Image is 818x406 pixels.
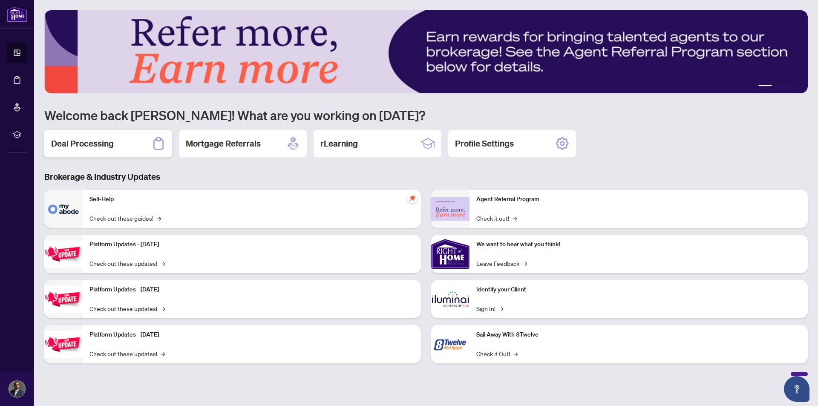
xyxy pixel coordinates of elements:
a: Check out these updates!→ [89,259,165,268]
span: → [161,304,165,313]
img: logo [7,6,27,22]
a: Check out these updates!→ [89,349,165,358]
img: Agent Referral Program [431,197,469,221]
span: → [499,304,503,313]
span: pushpin [407,193,418,203]
img: Sail Away With 8Twelve [431,325,469,363]
p: Agent Referral Program [476,195,801,204]
button: 2 [775,85,779,88]
button: 4 [789,85,792,88]
a: Check it out!→ [476,213,517,223]
button: 3 [782,85,786,88]
img: Platform Updates - June 23, 2025 [44,331,83,358]
img: Self-Help [44,190,83,228]
img: Slide 0 [44,10,808,93]
h1: Welcome back [PERSON_NAME]! What are you working on [DATE]? [44,107,808,123]
p: Sail Away With 8Twelve [476,330,801,340]
h2: Deal Processing [51,138,114,150]
h2: Profile Settings [455,138,514,150]
img: Identify your Client [431,280,469,318]
p: Platform Updates - [DATE] [89,285,414,294]
h2: Mortgage Referrals [186,138,261,150]
img: Profile Icon [9,381,25,397]
button: Open asap [784,376,809,402]
img: Platform Updates - July 8, 2025 [44,286,83,313]
button: 1 [758,85,772,88]
span: → [513,349,518,358]
h2: rLearning [320,138,358,150]
span: → [161,259,165,268]
button: 5 [796,85,799,88]
p: Platform Updates - [DATE] [89,330,414,340]
span: → [513,213,517,223]
h3: Brokerage & Industry Updates [44,171,808,183]
a: Check out these updates!→ [89,304,165,313]
span: → [523,259,527,268]
span: → [161,349,165,358]
p: Identify your Client [476,285,801,294]
a: Check out these guides!→ [89,213,161,223]
a: Check it Out!→ [476,349,518,358]
img: Platform Updates - July 21, 2025 [44,241,83,268]
p: We want to hear what you think! [476,240,801,249]
a: Sign In!→ [476,304,503,313]
span: → [157,213,161,223]
p: Self-Help [89,195,414,204]
img: We want to hear what you think! [431,235,469,273]
p: Platform Updates - [DATE] [89,240,414,249]
a: Leave Feedback→ [476,259,527,268]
